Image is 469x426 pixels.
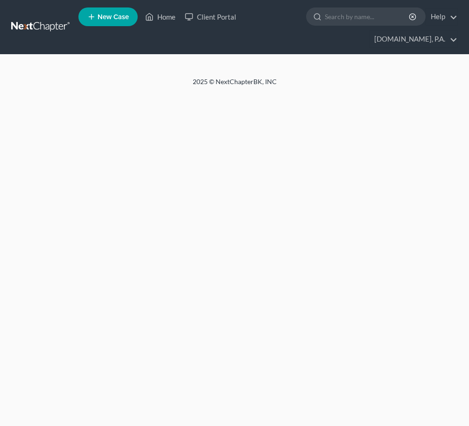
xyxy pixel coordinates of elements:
a: Client Portal [180,8,241,25]
a: Home [140,8,180,25]
input: Search by name... [325,8,410,25]
div: 2025 © NextChapterBK, INC [11,77,459,94]
span: New Case [98,14,129,21]
a: Help [426,8,457,25]
a: [DOMAIN_NAME], P.A. [370,31,457,48]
